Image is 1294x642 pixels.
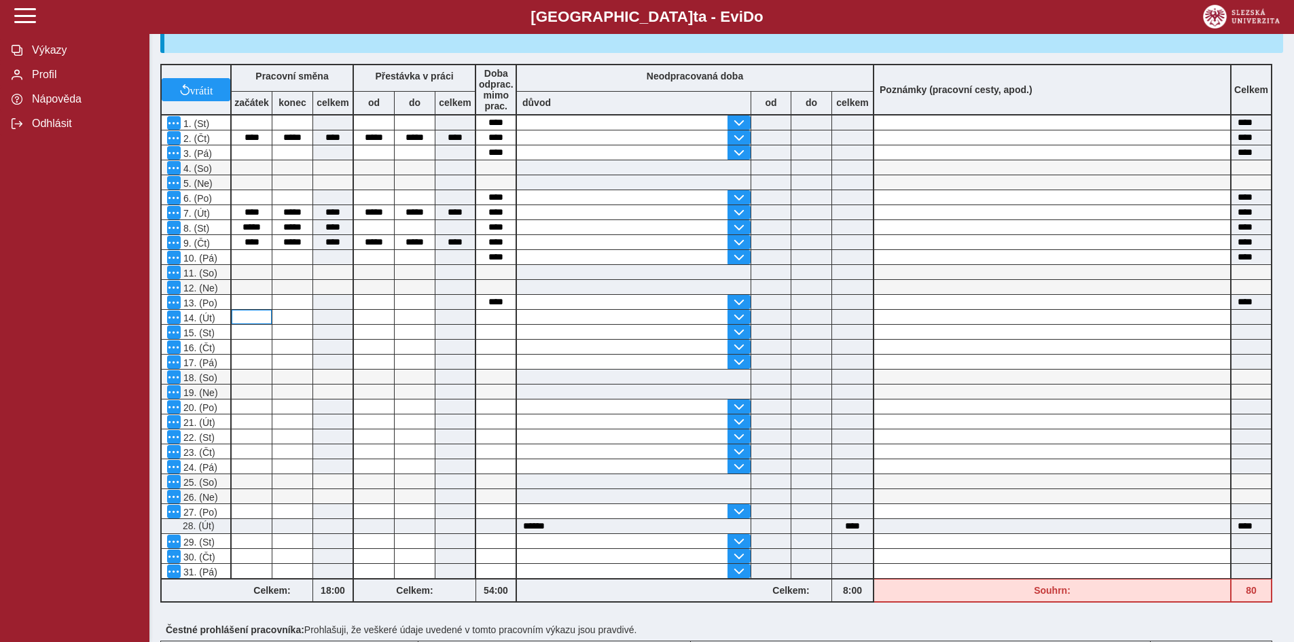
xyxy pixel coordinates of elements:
[167,565,181,578] button: Menu
[167,281,181,294] button: Menu
[181,327,215,338] span: 15. (St)
[313,585,353,596] b: 18:00
[166,624,304,635] b: Čestné prohlášení pracovníka:
[1203,5,1280,29] img: logo_web_su.png
[181,402,217,413] span: 20. (Po)
[167,310,181,324] button: Menu
[181,268,217,279] span: 11. (So)
[167,176,181,190] button: Menu
[181,447,215,458] span: 23. (Čt)
[28,69,138,81] span: Profil
[743,8,754,25] span: D
[181,193,212,204] span: 6. (Po)
[167,116,181,130] button: Menu
[167,266,181,279] button: Menu
[181,432,215,443] span: 22. (St)
[167,236,181,249] button: Menu
[791,97,831,108] b: do
[181,507,217,518] span: 27. (Po)
[181,283,218,293] span: 12. (Ne)
[751,97,791,108] b: od
[167,340,181,354] button: Menu
[232,97,272,108] b: začátek
[167,355,181,369] button: Menu
[693,8,698,25] span: t
[167,325,181,339] button: Menu
[181,163,212,174] span: 4. (So)
[181,133,210,144] span: 2. (Čt)
[181,462,217,473] span: 24. (Pá)
[167,445,181,459] button: Menu
[181,552,215,563] span: 30. (Čt)
[167,535,181,548] button: Menu
[181,372,217,383] span: 18. (So)
[160,619,1283,641] div: Prohlašuji, že veškeré údaje uvedené v tomto pracovním výkazu jsou pravdivé.
[167,400,181,414] button: Menu
[167,415,181,429] button: Menu
[167,490,181,503] button: Menu
[167,385,181,399] button: Menu
[181,342,215,353] span: 16. (Čt)
[874,84,1038,95] b: Poznámky (pracovní cesty, apod.)
[180,520,215,531] span: 28. (Út)
[181,148,212,159] span: 3. (Pá)
[476,585,516,596] b: 54:00
[375,71,453,82] b: Přestávka v práci
[190,84,213,95] span: vrátit
[167,161,181,175] button: Menu
[754,8,763,25] span: o
[167,131,181,145] button: Menu
[167,370,181,384] button: Menu
[354,97,394,108] b: od
[181,313,215,323] span: 14. (Út)
[181,567,217,577] span: 31. (Pá)
[181,477,217,488] span: 25. (So)
[181,118,209,129] span: 1. (St)
[232,585,312,596] b: Celkem:
[167,475,181,488] button: Menu
[181,537,215,548] span: 29. (St)
[647,71,743,82] b: Neodpracovaná doba
[167,550,181,563] button: Menu
[167,191,181,204] button: Menu
[162,78,230,101] button: vrátit
[28,118,138,130] span: Odhlásit
[181,298,217,308] span: 13. (Po)
[751,585,831,596] b: Celkem:
[435,97,475,108] b: celkem
[28,44,138,56] span: Výkazy
[167,251,181,264] button: Menu
[832,97,873,108] b: celkem
[354,585,475,596] b: Celkem:
[1034,585,1071,596] b: Souhrn:
[479,68,514,111] b: Doba odprac. mimo prac.
[313,97,353,108] b: celkem
[167,296,181,309] button: Menu
[1232,585,1271,596] b: 80
[522,97,551,108] b: důvod
[272,97,312,108] b: konec
[181,387,218,398] span: 19. (Ne)
[181,253,217,264] span: 10. (Pá)
[181,357,217,368] span: 17. (Pá)
[167,460,181,474] button: Menu
[167,430,181,444] button: Menu
[395,97,435,108] b: do
[1234,84,1268,95] b: Celkem
[874,579,1232,603] div: Fond pracovní doby (184 h) a součet hodin (80 h) se neshodují!
[41,8,1253,26] b: [GEOGRAPHIC_DATA] a - Evi
[181,238,210,249] span: 9. (Čt)
[832,585,873,596] b: 8:00
[1232,579,1272,603] div: Fond pracovní doby (184 h) a součet hodin (80 h) se neshodují!
[181,223,209,234] span: 8. (St)
[167,206,181,219] button: Menu
[167,146,181,160] button: Menu
[167,505,181,518] button: Menu
[181,208,210,219] span: 7. (Út)
[167,221,181,234] button: Menu
[28,93,138,105] span: Nápověda
[181,417,215,428] span: 21. (Út)
[255,71,328,82] b: Pracovní směna
[181,178,213,189] span: 5. (Ne)
[181,492,218,503] span: 26. (Ne)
